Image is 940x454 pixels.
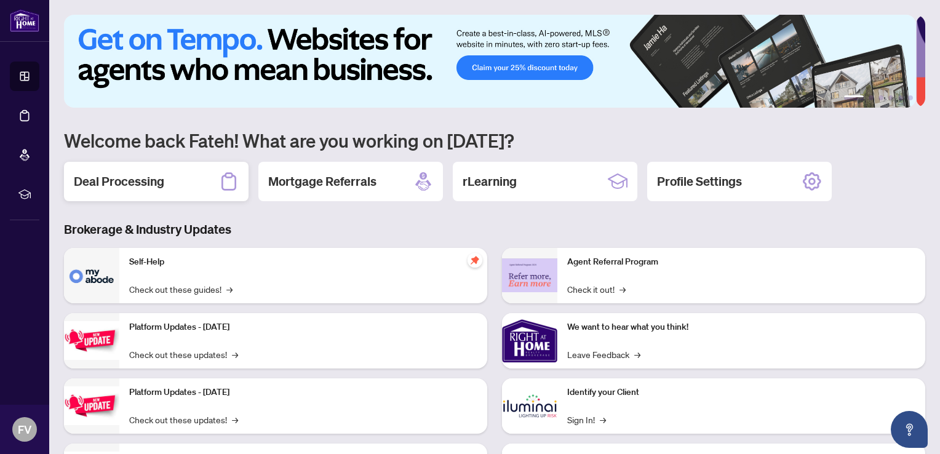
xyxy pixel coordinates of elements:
[64,248,119,303] img: Self-Help
[567,255,915,269] p: Agent Referral Program
[634,348,640,361] span: →
[567,282,626,296] a: Check it out!→
[232,413,238,426] span: →
[463,173,517,190] h2: rLearning
[129,255,477,269] p: Self-Help
[619,282,626,296] span: →
[64,386,119,425] img: Platform Updates - July 8, 2025
[567,413,606,426] a: Sign In!→
[502,258,557,292] img: Agent Referral Program
[64,321,119,360] img: Platform Updates - July 21, 2025
[129,348,238,361] a: Check out these updates!→
[129,386,477,399] p: Platform Updates - [DATE]
[898,95,903,100] button: 5
[908,95,913,100] button: 6
[64,15,916,108] img: Slide 0
[878,95,883,100] button: 3
[657,173,742,190] h2: Profile Settings
[268,173,376,190] h2: Mortgage Referrals
[232,348,238,361] span: →
[64,221,925,238] h3: Brokerage & Industry Updates
[226,282,233,296] span: →
[502,378,557,434] img: Identify your Client
[64,129,925,152] h1: Welcome back Fateh! What are you working on [DATE]?
[869,95,874,100] button: 2
[18,421,31,438] span: FV
[129,321,477,334] p: Platform Updates - [DATE]
[129,282,233,296] a: Check out these guides!→
[502,313,557,368] img: We want to hear what you think!
[844,95,864,100] button: 1
[567,348,640,361] a: Leave Feedback→
[567,321,915,334] p: We want to hear what you think!
[600,413,606,426] span: →
[888,95,893,100] button: 4
[891,411,928,448] button: Open asap
[74,173,164,190] h2: Deal Processing
[129,413,238,426] a: Check out these updates!→
[567,386,915,399] p: Identify your Client
[10,9,39,32] img: logo
[468,253,482,268] span: pushpin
